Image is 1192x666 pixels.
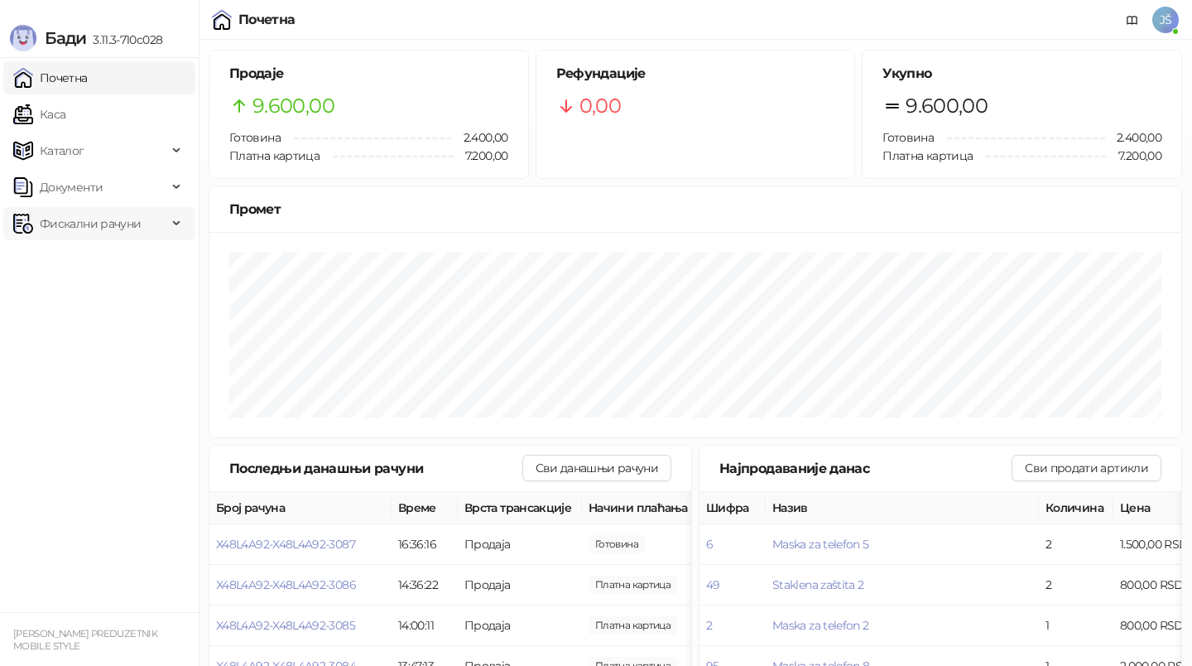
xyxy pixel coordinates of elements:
span: 9.600,00 [906,90,988,122]
button: 49 [706,577,720,592]
td: 16:36:16 [392,524,458,565]
img: Logo [10,25,36,51]
button: X48L4A92-X48L4A92-3086 [216,577,356,592]
div: Промет [229,199,1161,220]
span: Платна картица [882,148,973,163]
h5: Продаје [229,64,508,84]
div: Почетна [238,13,296,27]
span: 0,00 [579,90,621,122]
button: 6 [706,537,713,552]
a: Каса [13,98,65,131]
td: 14:00:11 [392,606,458,646]
span: 3.11.3-710c028 [86,32,162,47]
button: X48L4A92-X48L4A92-3085 [216,618,355,633]
th: Шифра [699,492,766,524]
button: Maska za telefon 5 [772,537,868,552]
h5: Укупно [882,64,1161,84]
span: Каталог [40,134,84,167]
a: Почетна [13,61,88,94]
span: 1.600,00 [589,535,645,553]
span: 7.200,00 [1107,147,1161,165]
th: Врста трансакције [458,492,582,524]
span: Документи [40,171,103,204]
span: Фискални рачуни [40,207,141,240]
button: 2 [706,618,712,633]
small: [PERSON_NAME] PREDUZETNIK MOBILE STYLE [13,628,157,652]
span: Бади [45,28,86,48]
button: Maska za telefon 2 [772,618,868,633]
th: Назив [766,492,1039,524]
span: 2.400,00 [452,128,508,147]
h5: Рефундације [556,64,835,84]
th: Број рачуна [209,492,392,524]
span: 2.400,00 [1105,128,1161,147]
td: 2 [1039,524,1113,565]
span: 1.000,00 [589,576,677,594]
td: 2 [1039,565,1113,606]
button: Сви продати артикли [1012,455,1161,481]
td: Продаја [458,524,582,565]
a: Документација [1119,7,1146,33]
button: Staklena zaštita 2 [772,577,863,592]
span: 7.200,00 [454,147,508,165]
span: Платна картица [229,148,320,163]
span: JŠ [1152,7,1179,33]
span: Готовина [229,130,281,145]
button: Сви данашњи рачуни [522,455,671,481]
div: Најпродаваније данас [719,458,1012,479]
th: Количина [1039,492,1113,524]
span: 9.600,00 [252,90,334,122]
span: Готовина [882,130,934,145]
th: Начини плаћања [582,492,747,524]
span: 3.200,00 [589,616,677,635]
th: Време [392,492,458,524]
td: 14:36:22 [392,565,458,606]
div: Последњи данашњи рачуни [229,458,522,479]
td: Продаја [458,606,582,646]
td: Продаја [458,565,582,606]
button: X48L4A92-X48L4A92-3087 [216,537,355,552]
td: 1 [1039,606,1113,646]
